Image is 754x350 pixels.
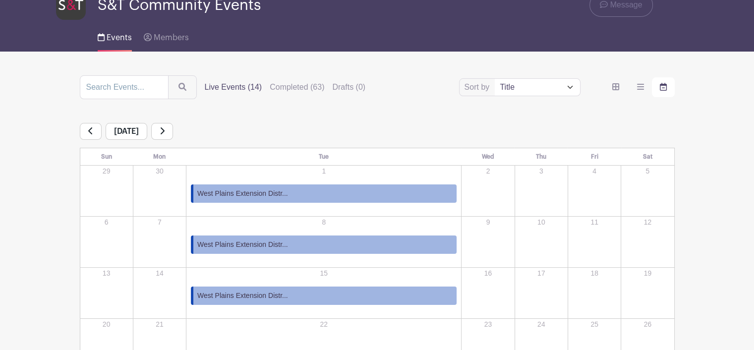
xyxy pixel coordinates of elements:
[80,75,169,99] input: Search Events...
[569,166,620,176] p: 4
[191,235,457,254] a: West Plains Extension Distr...
[81,319,132,330] p: 20
[622,319,673,330] p: 26
[197,291,288,301] span: West Plains Extension Distr...
[187,166,461,176] p: 1
[98,20,132,52] a: Events
[515,148,568,166] th: Thu
[134,319,185,330] p: 21
[134,217,185,228] p: 7
[133,148,186,166] th: Mon
[516,319,567,330] p: 24
[569,319,620,330] p: 25
[604,77,675,97] div: order and view
[154,34,189,42] span: Members
[516,268,567,279] p: 17
[134,268,185,279] p: 14
[569,217,620,228] p: 11
[516,217,567,228] p: 10
[569,268,620,279] p: 18
[332,81,365,93] label: Drafts (0)
[197,188,288,199] span: West Plains Extension Distr...
[197,239,288,250] span: West Plains Extension Distr...
[187,319,461,330] p: 22
[191,184,457,203] a: West Plains Extension Distr...
[81,268,132,279] p: 13
[81,217,132,228] p: 6
[106,123,147,140] span: [DATE]
[187,268,461,279] p: 15
[186,148,462,166] th: Tue
[462,217,514,228] p: 9
[568,148,621,166] th: Fri
[144,20,189,52] a: Members
[270,81,324,93] label: Completed (63)
[516,166,567,176] p: 3
[80,148,133,166] th: Sun
[622,268,673,279] p: 19
[81,166,132,176] p: 29
[622,217,673,228] p: 12
[462,148,515,166] th: Wed
[134,166,185,176] p: 30
[191,287,457,305] a: West Plains Extension Distr...
[622,166,673,176] p: 5
[107,34,132,42] span: Events
[464,81,493,93] label: Sort by
[462,166,514,176] p: 2
[187,217,461,228] p: 8
[462,319,514,330] p: 23
[621,148,674,166] th: Sat
[462,268,514,279] p: 16
[205,81,374,93] div: filters
[205,81,262,93] label: Live Events (14)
